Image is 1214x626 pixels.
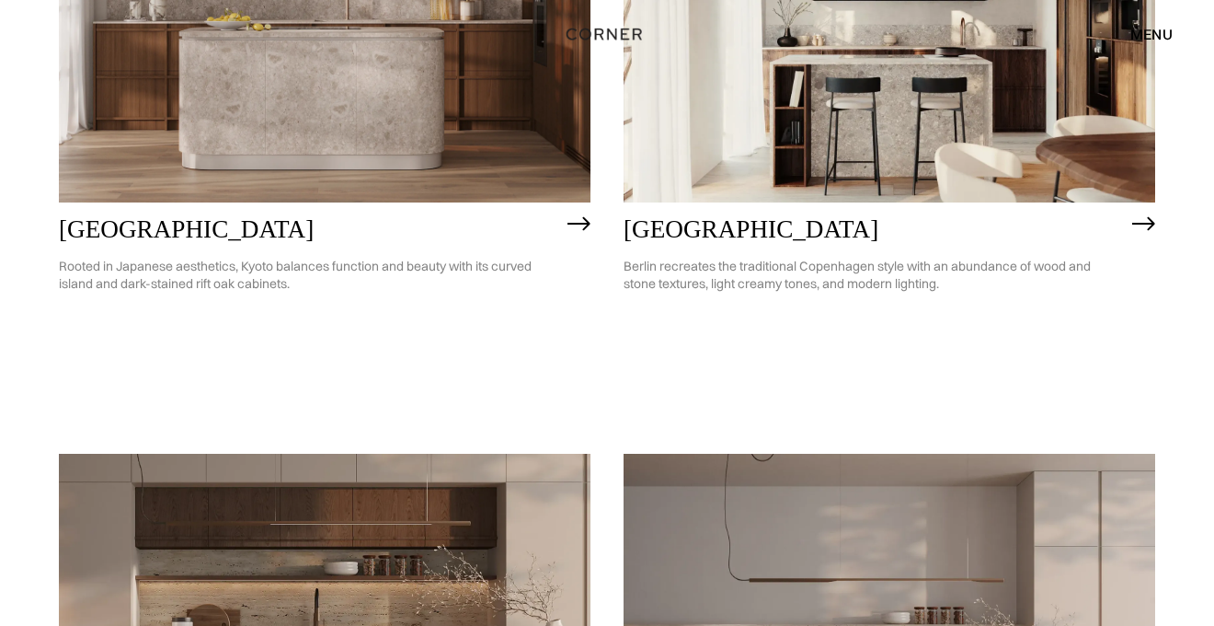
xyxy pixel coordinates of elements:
div: menu [1112,18,1173,50]
p: Berlin recreates the traditional Copenhagen style with an abundance of wood and stone textures, l... [624,244,1123,307]
div: menu [1130,27,1173,41]
a: home [560,22,654,46]
h2: [GEOGRAPHIC_DATA] [624,216,1123,244]
h2: [GEOGRAPHIC_DATA] [59,216,558,244]
p: Rooted in Japanese aesthetics, Kyoto balances function and beauty with its curved island and dark... [59,244,558,307]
